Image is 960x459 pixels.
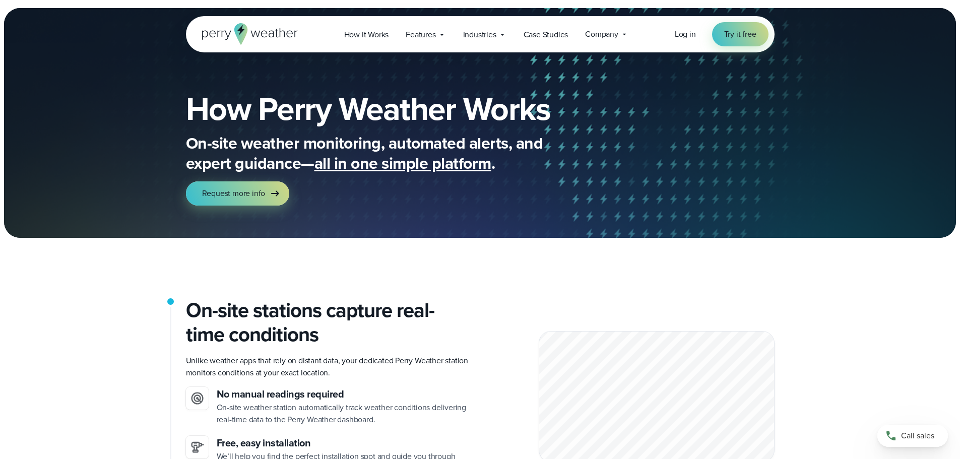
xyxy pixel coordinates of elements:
[406,29,435,41] span: Features
[585,28,618,40] span: Company
[314,151,491,175] span: all in one simple platform
[724,28,756,40] span: Try it free
[344,29,389,41] span: How it Works
[524,29,568,41] span: Case Studies
[901,430,934,442] span: Call sales
[186,298,472,347] h2: On-site stations capture real-time conditions
[186,181,290,206] a: Request more info
[336,24,398,45] a: How it Works
[217,436,472,450] h3: Free, easy installation
[675,28,696,40] a: Log in
[186,133,589,173] p: On-site weather monitoring, automated alerts, and expert guidance— .
[186,355,472,379] p: Unlike weather apps that rely on distant data, your dedicated Perry Weather station monitors cond...
[712,22,769,46] a: Try it free
[202,187,266,200] span: Request more info
[515,24,577,45] a: Case Studies
[186,93,623,125] h1: How Perry Weather Works
[877,425,948,447] a: Call sales
[217,387,472,402] h3: No manual readings required
[463,29,496,41] span: Industries
[217,402,472,426] p: On-site weather station automatically track weather conditions delivering real-time data to the P...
